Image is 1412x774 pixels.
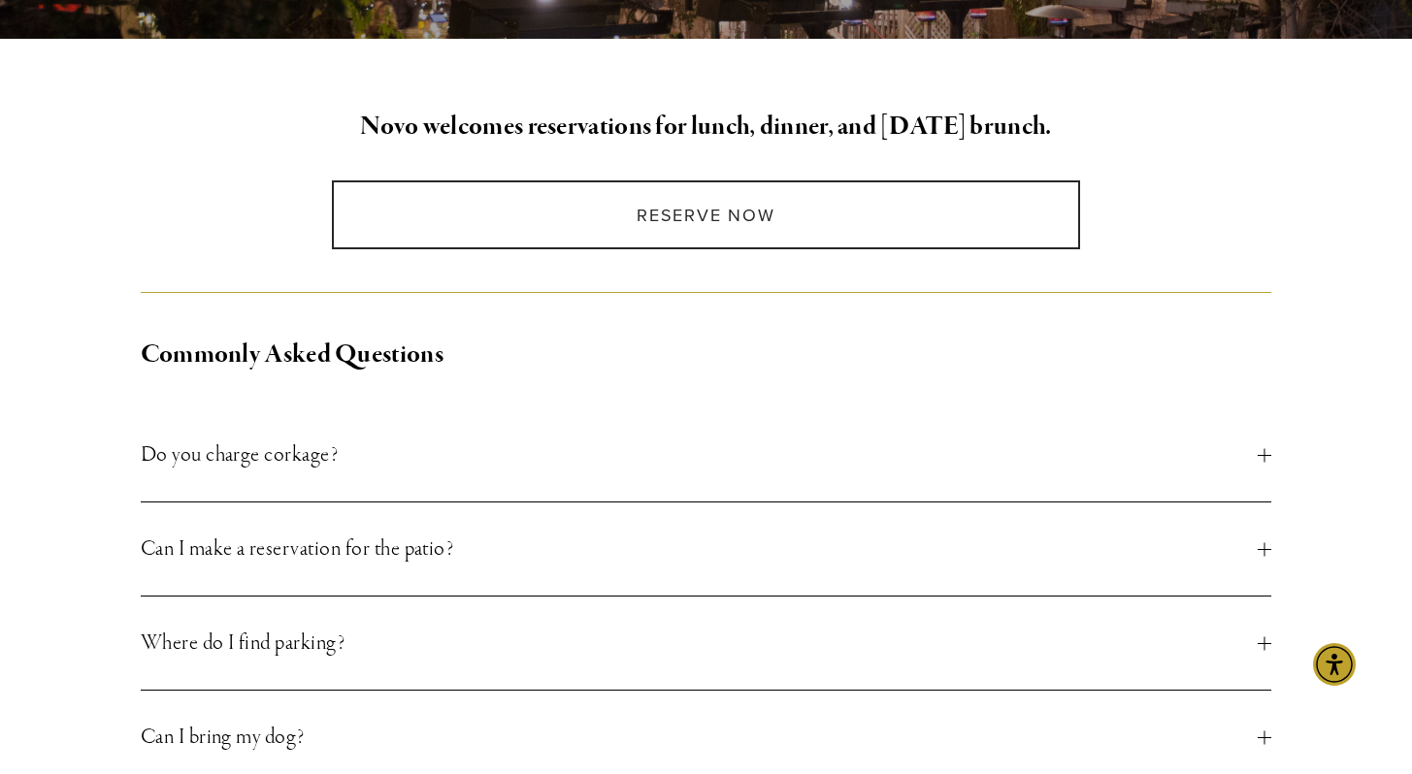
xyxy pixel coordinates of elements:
[141,532,1259,566] span: Can I make a reservation for the patio?
[141,437,1259,472] span: Do you charge corkage?
[141,408,1272,501] button: Do you charge corkage?
[1313,643,1356,686] div: Accessibility Menu
[332,180,1080,249] a: Reserve Now
[141,502,1272,596] button: Can I make a reservation for the patio?
[141,335,1272,375] h2: Commonly Asked Questions
[141,107,1272,147] h2: Novo welcomes reservations for lunch, dinner, and [DATE] brunch.
[141,597,1272,690] button: Where do I find parking?
[141,720,1259,755] span: Can I bring my dog?
[141,626,1259,661] span: Where do I find parking?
